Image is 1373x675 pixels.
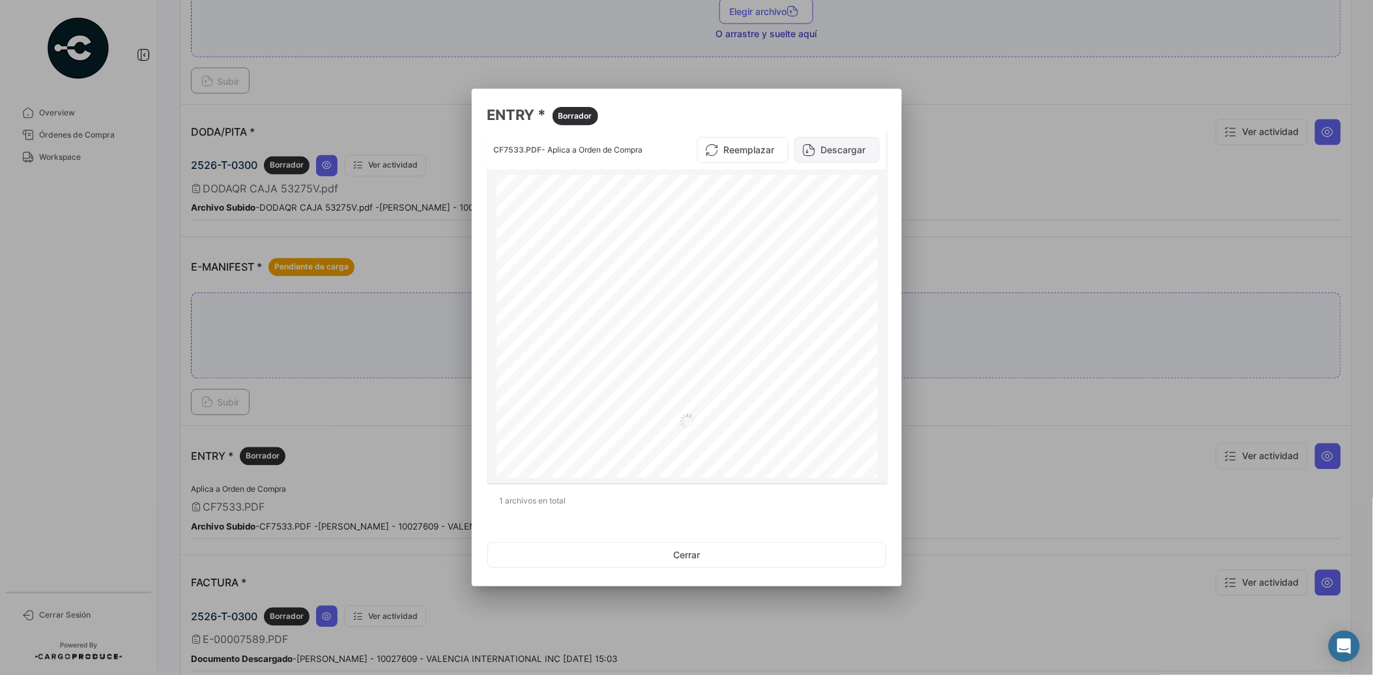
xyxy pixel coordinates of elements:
[794,137,880,163] button: Descargar
[487,485,886,517] div: 1 archivos en total
[1329,631,1360,662] div: Abrir Intercom Messenger
[697,137,788,163] button: Reemplazar
[487,104,886,125] h3: ENTRY *
[542,145,643,155] span: - Aplica a Orden de Compra
[558,110,592,122] span: Borrador
[487,542,886,568] button: Cerrar
[494,145,542,155] span: CF7533.PDF
[497,175,878,668] div: Page 1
